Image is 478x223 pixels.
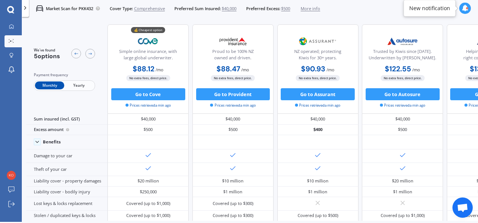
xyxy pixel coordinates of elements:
div: Covered (up to $500) [298,212,338,218]
div: Sum insured (incl. GST) [26,114,107,124]
span: Cover Type: [110,6,133,12]
div: $400 [277,125,358,135]
div: 💰 Cheapest option [131,27,165,33]
div: Covered (up to $1,000) [126,212,170,218]
span: Comprehensive [134,6,165,12]
div: Covered (up to $1,000) [126,200,170,206]
div: Liability cover - property damages [26,176,107,187]
span: Preferred Excess: [246,6,280,12]
div: $20 million [138,178,159,184]
span: No extra fees, direct price. [296,75,340,81]
span: Prices retrieved a min ago [210,103,256,108]
div: Damage to your car [26,149,107,163]
div: $500 [362,125,443,135]
div: $10 million [222,178,244,184]
div: $40,000 [277,114,358,124]
img: Autosure.webp [383,34,422,49]
img: Provident.png [213,34,253,49]
div: Stolen / duplicated keys & locks [26,211,107,221]
div: $40,000 [107,114,189,124]
b: $90.93 [301,64,325,74]
span: More info [301,6,320,12]
div: Covered (up to $1,000) [381,212,425,218]
div: Trusted by Kiwis since [DATE]. Underwritten by [PERSON_NAME]. [367,48,438,63]
a: Open chat [452,197,473,218]
span: Prices retrieved a min ago [126,103,171,108]
span: / mo [412,67,420,72]
button: Go to Provident [196,88,270,100]
span: 5 options [34,52,60,60]
div: $500 [107,125,189,135]
span: Yearly [64,81,94,89]
div: Liability cover - bodily injury [26,187,107,197]
div: Excess amount [26,125,107,135]
p: Market Scan for PKK432 [46,6,93,12]
img: Cove.webp [129,34,168,49]
div: Benefits [43,139,61,145]
div: New notification [409,5,450,12]
div: Covered (up to $300) [213,212,253,218]
div: $1 million [393,189,412,195]
div: $1 million [223,189,242,195]
div: NZ operated; protecting Kiwis for 30+ years. [282,48,353,63]
span: $40,000 [222,6,236,12]
span: / mo [241,67,249,72]
div: Simple online insurance, with large global underwriter. [113,48,183,63]
div: $40,000 [192,114,274,124]
div: $500 [192,125,274,135]
div: Covered (up to $300) [213,200,253,206]
b: $88.12 [133,64,154,74]
span: Preferred Sum Insured: [174,6,221,12]
img: 132b28f96370a6632edc55d1e7d296c3 [7,171,16,180]
span: No extra fees, direct price. [126,75,170,81]
div: Proud to be 100% NZ owned and driven. [198,48,268,63]
button: Go to Autosure [366,88,440,100]
span: / mo [327,67,334,72]
b: $122.55 [385,64,411,74]
div: $20 million [392,178,413,184]
div: $1 million [308,189,327,195]
div: $250,000 [140,189,157,195]
div: Payment frequency [34,72,95,78]
span: Prices retrieved a min ago [380,103,425,108]
span: $500 [281,6,290,12]
span: No extra fees, direct price. [381,75,425,81]
b: $88.47 [216,64,240,74]
button: Go to Cove [111,88,185,100]
span: No extra fees, direct price. [211,75,255,81]
div: Lost keys & locks replacement [26,197,107,210]
span: Prices retrieved a min ago [295,103,340,108]
div: Theft of your car [26,163,107,176]
span: Monthly [35,81,64,89]
div: $10 million [307,178,328,184]
img: car.f15378c7a67c060ca3f3.svg [36,5,43,12]
button: Go to Assurant [281,88,355,100]
span: / mo [156,67,163,72]
div: $40,000 [362,114,443,124]
span: We've found [34,48,60,53]
img: Assurant.png [298,34,338,49]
